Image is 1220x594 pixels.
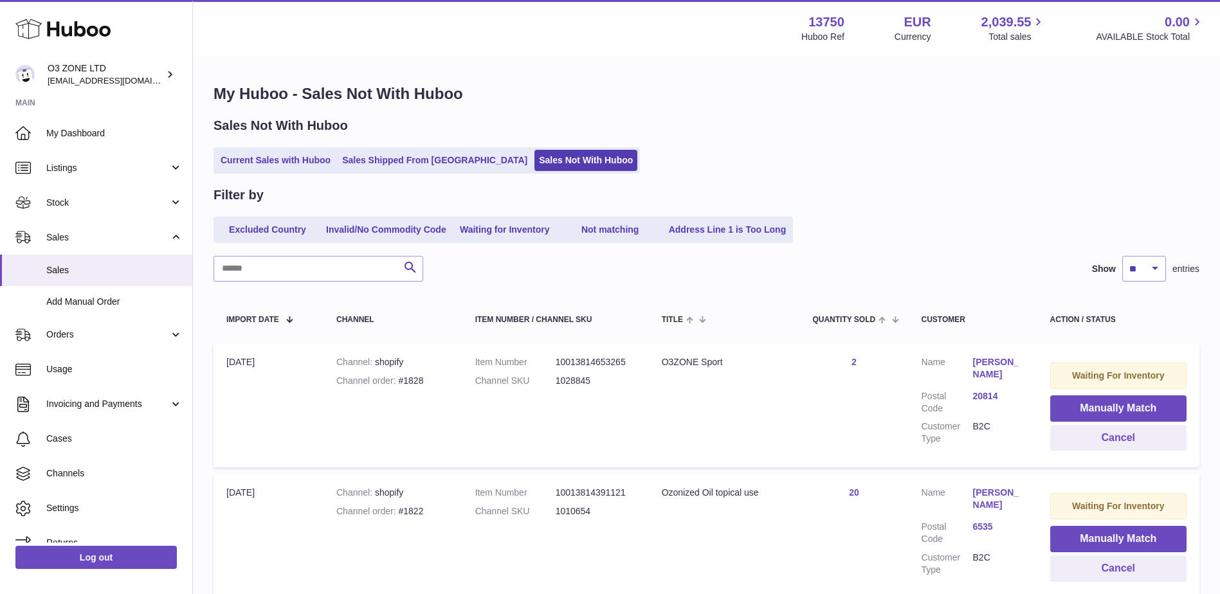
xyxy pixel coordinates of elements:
[664,219,791,240] a: Address Line 1 is Too Long
[849,487,859,498] a: 20
[556,356,636,368] dd: 10013814653265
[216,219,319,240] a: Excluded Country
[973,420,1024,445] dd: B2C
[336,375,399,386] strong: Channel order
[1096,14,1205,43] a: 0.00 AVAILABLE Stock Total
[1050,526,1187,552] button: Manually Match
[336,506,399,516] strong: Channel order
[226,316,279,324] span: Import date
[338,150,532,171] a: Sales Shipped From [GEOGRAPHIC_DATA]
[214,84,1199,104] h1: My Huboo - Sales Not With Huboo
[46,467,183,480] span: Channels
[662,487,787,499] div: Ozonized Oil topical use
[556,375,636,387] dd: 1028845
[336,375,450,387] div: #1828
[1072,370,1164,381] strong: Waiting For Inventory
[15,546,177,569] a: Log out
[973,390,1024,402] a: 20814
[48,75,189,85] span: [EMAIL_ADDRESS][DOMAIN_NAME]
[322,219,451,240] a: Invalid/No Commodity Code
[808,14,844,31] strong: 13750
[922,316,1024,324] div: Customer
[15,65,35,84] img: hello@o3zoneltd.co.uk
[475,356,556,368] dt: Item Number
[1072,501,1164,511] strong: Waiting For Inventory
[801,31,844,43] div: Huboo Ref
[1096,31,1205,43] span: AVAILABLE Stock Total
[534,150,637,171] a: Sales Not With Huboo
[973,356,1024,381] a: [PERSON_NAME]
[453,219,556,240] a: Waiting for Inventory
[922,521,973,545] dt: Postal Code
[662,356,787,368] div: O3ZONE Sport
[336,487,375,498] strong: Channel
[46,264,183,276] span: Sales
[475,487,556,499] dt: Item Number
[48,62,163,87] div: O3 ZONE LTD
[46,433,183,445] span: Cases
[475,375,556,387] dt: Channel SKU
[1092,263,1116,275] label: Show
[336,357,375,367] strong: Channel
[556,487,636,499] dd: 10013814391121
[973,487,1024,511] a: [PERSON_NAME]
[851,357,857,367] a: 2
[1050,425,1187,451] button: Cancel
[981,14,1032,31] span: 2,039.55
[336,356,450,368] div: shopify
[1050,395,1187,422] button: Manually Match
[973,521,1024,533] a: 6535
[922,552,973,576] dt: Customer Type
[922,487,973,514] dt: Name
[46,231,169,244] span: Sales
[988,31,1046,43] span: Total sales
[904,14,931,31] strong: EUR
[895,31,931,43] div: Currency
[336,487,450,499] div: shopify
[46,197,169,209] span: Stock
[214,343,323,467] td: [DATE]
[1050,555,1187,582] button: Cancel
[46,296,183,308] span: Add Manual Order
[559,219,662,240] a: Not matching
[46,398,169,410] span: Invoicing and Payments
[336,316,450,324] div: Channel
[214,117,348,134] h2: Sales Not With Huboo
[475,316,636,324] div: Item Number / Channel SKU
[46,127,183,139] span: My Dashboard
[662,316,683,324] span: Title
[214,186,264,204] h2: Filter by
[922,356,973,384] dt: Name
[46,363,183,375] span: Usage
[46,502,183,514] span: Settings
[1172,263,1199,275] span: entries
[981,14,1046,43] a: 2,039.55 Total sales
[46,328,169,341] span: Orders
[556,505,636,517] dd: 1010654
[475,505,556,517] dt: Channel SKU
[1050,316,1187,324] div: Action / Status
[922,390,973,415] dt: Postal Code
[922,420,973,445] dt: Customer Type
[46,537,183,549] span: Returns
[336,505,450,517] div: #1822
[1165,14,1190,31] span: 0.00
[973,552,1024,576] dd: B2C
[46,162,169,174] span: Listings
[812,316,875,324] span: Quantity Sold
[216,150,335,171] a: Current Sales with Huboo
